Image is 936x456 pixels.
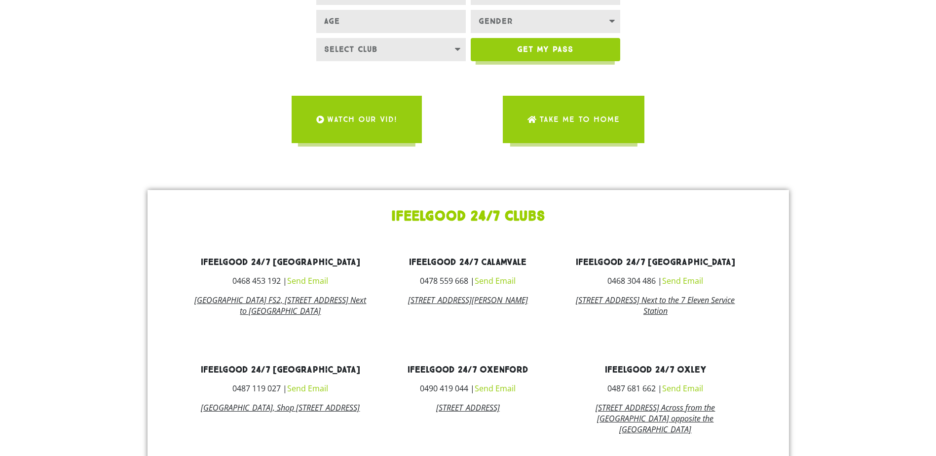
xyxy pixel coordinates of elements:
h3: 0478 559 668 | [381,277,554,285]
a: Send Email [475,383,516,394]
a: ifeelgood 24/7 [GEOGRAPHIC_DATA] [576,257,735,268]
a: [STREET_ADDRESS] Next to the 7 Eleven Service Station [576,295,735,316]
h1: ifeelGood 24/7 clubs [152,210,784,224]
a: Send Email [287,383,328,394]
a: WATCH OUR VID! [292,96,422,143]
button: Get My Pass [471,38,620,61]
h3: 0468 453 192 | [194,277,367,285]
a: ifeelgood 24/7 Calamvale [409,257,526,268]
h3: 0468 304 486 | [569,277,742,285]
a: ifeelgood 24/7 Oxenford [408,364,528,376]
a: [GEOGRAPHIC_DATA] FS2, [STREET_ADDRESS] Next to [GEOGRAPHIC_DATA] [194,295,366,316]
a: Send Email [662,275,703,286]
a: [GEOGRAPHIC_DATA], Shop [STREET_ADDRESS] [201,402,360,413]
a: [STREET_ADDRESS][PERSON_NAME] [408,295,528,305]
h3: 0487 119 027 | [194,384,367,392]
a: Send Email [287,275,328,286]
span: Take me to Home [539,106,620,133]
a: ifeelgood 24/7 Oxley [605,364,706,376]
h3: 0490 419 044 | [381,384,554,392]
a: ifeelgood 24/7 [GEOGRAPHIC_DATA] [201,257,360,268]
span: Get My Pass [517,45,573,53]
a: [STREET_ADDRESS] Across from the [GEOGRAPHIC_DATA] opposite the [GEOGRAPHIC_DATA] [596,402,715,435]
a: ifeelgood 24/7 [GEOGRAPHIC_DATA] [201,364,360,376]
span: WATCH OUR VID! [327,106,397,133]
input: Age [316,10,466,33]
a: Send Email [475,275,516,286]
a: Take me to Home [503,96,644,143]
a: [STREET_ADDRESS] [436,402,500,413]
h3: 0487 681 662 | [569,384,742,392]
a: Send Email [662,383,703,394]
